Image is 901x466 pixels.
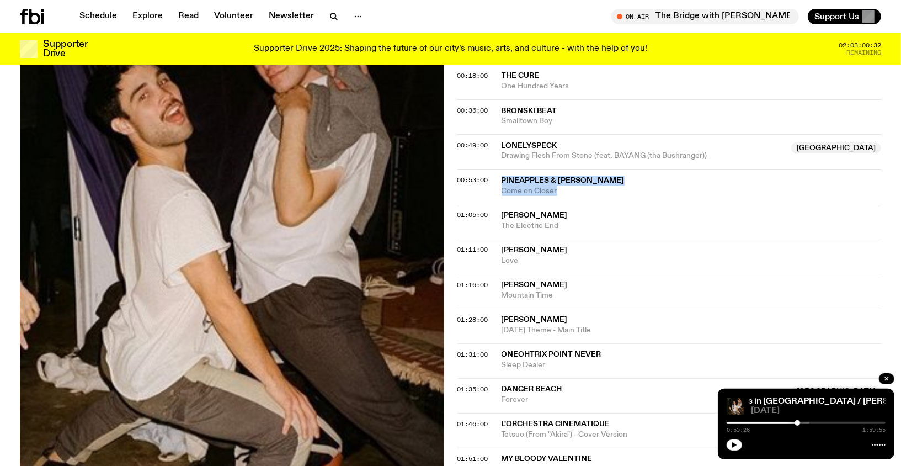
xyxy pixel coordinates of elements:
[457,282,488,288] button: 01:16:00
[73,9,124,24] a: Schedule
[727,398,744,415] img: Marcus Whale is on the left, bent to his knees and arching back with a gleeful look his face He i...
[457,456,488,462] button: 01:51:00
[457,71,488,80] span: 00:18:00
[611,9,799,24] button: On AirThe Bridge with [PERSON_NAME]
[254,44,647,54] p: Supporter Drive 2025: Shaping the future of our city’s music, arts, and culture - with the help o...
[502,186,882,197] span: Come on Closer
[262,9,321,24] a: Newsletter
[502,72,540,80] span: The Cure
[791,142,881,153] span: [GEOGRAPHIC_DATA]
[457,317,488,323] button: 01:28:00
[457,210,488,219] span: 01:05:00
[457,142,488,149] button: 00:49:00
[457,385,488,394] span: 01:35:00
[791,386,881,398] span: [GEOGRAPHIC_DATA]
[457,212,488,218] button: 01:05:00
[502,256,882,266] span: Love
[502,246,568,254] span: [PERSON_NAME]
[502,430,882,440] span: Tetsuo (From "Akira") - Cover Version
[502,151,785,161] span: Drawing Flesh From Stone (feat. BAYANG (tha Bushranger))
[457,177,488,183] button: 00:53:00
[502,455,593,463] span: My Bloody Valentine
[457,280,488,289] span: 01:16:00
[457,386,488,393] button: 01:35:00
[751,407,886,415] span: [DATE]
[502,221,882,231] span: The Electric End
[862,427,886,433] span: 1:59:55
[502,116,882,126] span: Smalltown Boy
[457,454,488,463] span: 01:51:00
[457,73,488,79] button: 00:18:00
[502,325,882,336] span: [DATE] Theme - Main Title
[502,395,785,405] span: Forever
[457,352,488,358] button: 01:31:00
[457,247,488,253] button: 01:11:00
[457,176,488,184] span: 00:53:00
[457,421,488,427] button: 01:46:00
[502,177,625,184] span: Pineapples & [PERSON_NAME]
[172,9,205,24] a: Read
[808,9,881,24] button: Support Us
[502,281,568,289] span: [PERSON_NAME]
[502,211,568,219] span: [PERSON_NAME]
[126,9,169,24] a: Explore
[457,141,488,150] span: 00:49:00
[457,245,488,254] span: 01:11:00
[457,350,488,359] span: 01:31:00
[207,9,260,24] a: Volunteer
[502,420,610,428] span: L'Orchestra Cinematique
[814,12,859,22] span: Support Us
[502,290,882,301] span: Mountain Time
[502,316,568,324] span: [PERSON_NAME]
[846,50,881,56] span: Remaining
[839,43,881,49] span: 02:03:00:32
[502,360,882,370] span: Sleep Dealer
[502,81,882,92] span: One Hundred Years
[457,420,488,428] span: 01:46:00
[457,106,488,115] span: 00:36:00
[502,351,601,358] span: Oneohtrix Point Never
[502,107,557,115] span: Bronski Beat
[502,142,557,150] span: Lonelyspeck
[502,385,562,393] span: Danger Beach
[43,40,87,59] h3: Supporter Drive
[727,427,750,433] span: 0:53:26
[457,108,488,114] button: 00:36:00
[457,315,488,324] span: 01:28:00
